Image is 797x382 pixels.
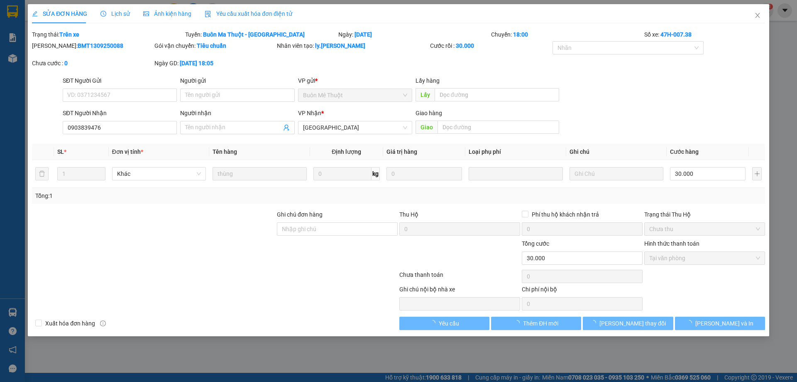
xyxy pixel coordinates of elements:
span: loading [686,320,695,326]
div: Chưa cước : [32,59,153,68]
div: Người gửi [180,76,294,85]
span: loading [430,320,439,326]
span: Tổng cước [522,240,549,247]
span: Ảnh kiện hàng [143,10,191,17]
img: icon [205,11,211,17]
span: Thêm ĐH mới [523,319,558,328]
div: Số xe: [643,30,766,39]
div: Gói vận chuyển: [154,41,275,50]
span: user-add [283,124,290,131]
span: [PERSON_NAME] và In [695,319,753,328]
b: 0 [64,60,68,67]
input: Ghi Chú [570,167,663,180]
span: Lịch sử [100,10,130,17]
span: SỬA ĐƠN HÀNG [32,10,87,17]
div: Người nhận [180,108,294,118]
button: Thêm ĐH mới [491,317,581,330]
b: Buôn Ma Thuột - [GEOGRAPHIC_DATA] [203,31,305,38]
button: [PERSON_NAME] thay đổi [583,317,673,330]
input: 0 [386,167,462,180]
span: SL [57,148,64,155]
span: close [754,12,761,19]
div: SĐT Người Nhận [63,108,177,118]
div: Chuyến: [490,30,643,39]
b: [DATE] 18:05 [180,60,213,67]
span: Thu Hộ [399,211,418,218]
b: 30.000 [456,42,474,49]
span: Chưa thu [649,223,760,235]
input: Ghi chú đơn hàng [277,222,398,236]
button: [PERSON_NAME] và In [675,317,765,330]
span: Đơn vị tính [112,148,143,155]
b: [DATE] [354,31,372,38]
span: picture [143,11,149,17]
div: Tuyến: [184,30,337,39]
div: Tổng: 1 [35,191,308,200]
div: [PERSON_NAME]: [32,41,153,50]
span: Buôn Mê Thuột [303,89,407,101]
b: 47H-007.38 [660,31,692,38]
span: loading [590,320,599,326]
span: kg [372,167,380,180]
span: Định lượng [332,148,361,155]
div: Cước rồi : [430,41,551,50]
div: Trạng thái: [31,30,184,39]
label: Ghi chú đơn hàng [277,211,323,218]
div: SĐT Người Gửi [63,76,177,85]
b: BMT1309250088 [78,42,123,49]
div: Ghi chú nội bộ nhà xe [399,285,520,297]
span: Cước hàng [670,148,699,155]
th: Ghi chú [566,144,667,160]
button: Yêu cầu [399,317,489,330]
th: Loại phụ phí [465,144,566,160]
button: plus [752,167,761,180]
div: Ngày: [337,30,491,39]
span: Giá trị hàng [386,148,417,155]
span: VP Nhận [298,110,321,116]
span: loading [514,320,523,326]
button: delete [35,167,49,180]
b: Trên xe [59,31,79,38]
span: Giao [416,121,438,134]
label: Hình thức thanh toán [644,240,699,247]
span: info-circle [100,320,106,326]
b: 18:00 [513,31,528,38]
span: Phí thu hộ khách nhận trả [528,210,602,219]
span: Sài Gòn [303,121,407,134]
b: ly.[PERSON_NAME] [315,42,365,49]
div: Nhân viên tạo: [277,41,428,50]
span: edit [32,11,38,17]
div: VP gửi [298,76,412,85]
div: Ngày GD: [154,59,275,68]
div: Trạng thái Thu Hộ [644,210,765,219]
b: Tiêu chuẩn [197,42,226,49]
input: VD: Bàn, Ghế [213,167,306,180]
span: Lấy hàng [416,77,440,84]
span: Giao hàng [416,110,442,116]
input: Dọc đường [438,121,559,134]
span: Yêu cầu xuất hóa đơn điện tử [205,10,292,17]
button: Close [746,4,769,27]
span: clock-circle [100,11,106,17]
span: Yêu cầu [439,319,459,328]
span: Xuất hóa đơn hàng [42,319,98,328]
span: [PERSON_NAME] thay đổi [599,319,666,328]
span: Tên hàng [213,148,237,155]
span: Lấy [416,88,435,101]
span: Khác [117,168,201,180]
div: Chưa thanh toán [398,270,521,285]
span: Tại văn phòng [649,252,760,264]
input: Dọc đường [435,88,559,101]
div: Chi phí nội bộ [522,285,643,297]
